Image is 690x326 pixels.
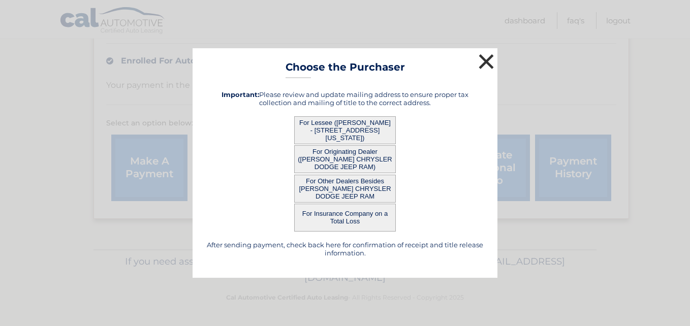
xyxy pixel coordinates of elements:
[205,241,485,257] h5: After sending payment, check back here for confirmation of receipt and title release information.
[294,204,396,232] button: For Insurance Company on a Total Loss
[294,175,396,203] button: For Other Dealers Besides [PERSON_NAME] CHRYSLER DODGE JEEP RAM
[205,90,485,107] h5: Please review and update mailing address to ensure proper tax collection and mailing of title to ...
[222,90,259,99] strong: Important:
[294,116,396,144] button: For Lessee ([PERSON_NAME] - [STREET_ADDRESS][US_STATE])
[476,51,496,72] button: ×
[286,61,405,79] h3: Choose the Purchaser
[294,145,396,173] button: For Originating Dealer ([PERSON_NAME] CHRYSLER DODGE JEEP RAM)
